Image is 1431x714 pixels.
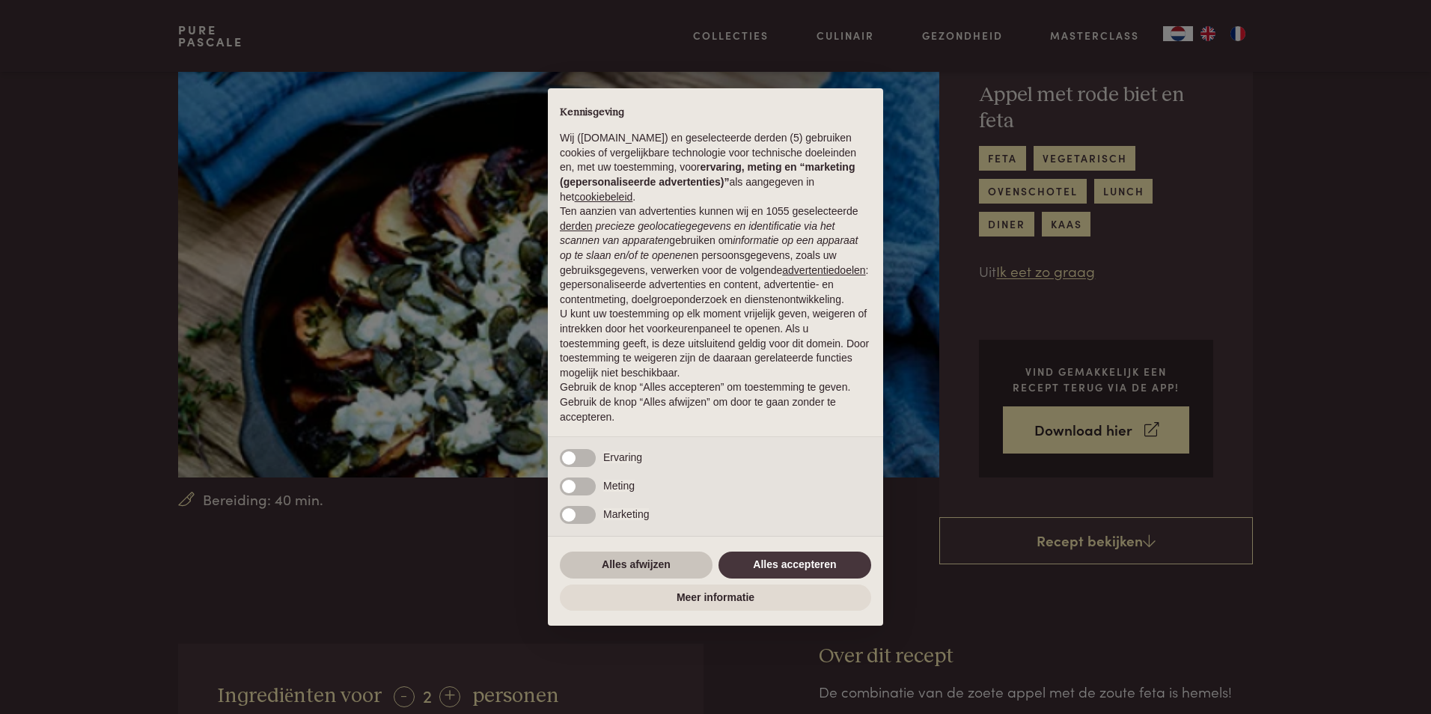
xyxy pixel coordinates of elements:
button: derden [560,219,593,234]
p: Ten aanzien van advertenties kunnen wij en 1055 geselecteerde gebruiken om en persoonsgegevens, z... [560,204,871,307]
button: Alles accepteren [718,552,871,579]
span: Ervaring [603,451,642,463]
em: precieze geolocatiegegevens en identificatie via het scannen van apparaten [560,220,835,247]
p: U kunt uw toestemming op elk moment vrijelijk geven, weigeren of intrekken door het voorkeurenpan... [560,307,871,380]
button: Meer informatie [560,585,871,611]
em: informatie op een apparaat op te slaan en/of te openen [560,234,858,261]
strong: ervaring, meting en “marketing (gepersonaliseerde advertenties)” [560,161,855,188]
h2: Kennisgeving [560,106,871,120]
p: Wij ([DOMAIN_NAME]) en geselecteerde derden (5) gebruiken cookies of vergelijkbare technologie vo... [560,131,871,204]
button: advertentiedoelen [782,263,865,278]
p: Gebruik de knop “Alles accepteren” om toestemming te geven. Gebruik de knop “Alles afwijzen” om d... [560,380,871,424]
span: Marketing [603,508,649,520]
button: Alles afwijzen [560,552,713,579]
a: cookiebeleid [574,191,632,203]
span: Meting [603,480,635,492]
